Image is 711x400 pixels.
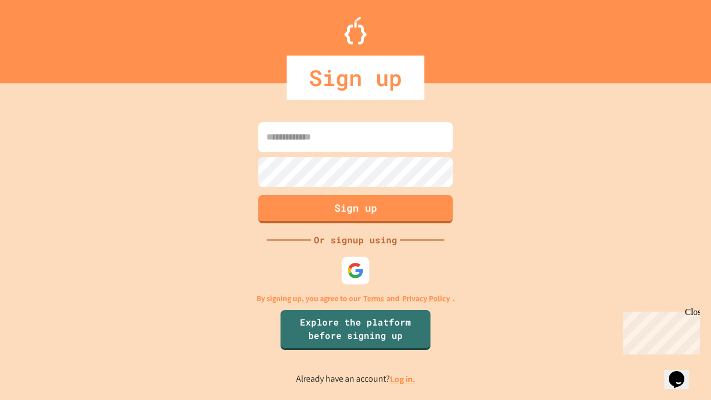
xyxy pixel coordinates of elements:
[296,372,415,386] p: Already have an account?
[664,356,700,389] iframe: chat widget
[619,307,700,354] iframe: chat widget
[347,262,364,279] img: google-icon.svg
[281,310,430,350] a: Explore the platform before signing up
[390,373,415,385] a: Log in.
[363,293,384,304] a: Terms
[344,17,367,44] img: Logo.svg
[402,293,450,304] a: Privacy Policy
[287,56,424,100] div: Sign up
[258,195,453,223] button: Sign up
[311,233,400,247] div: Or signup using
[257,293,455,304] p: By signing up, you agree to our and .
[4,4,77,71] div: Chat with us now!Close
